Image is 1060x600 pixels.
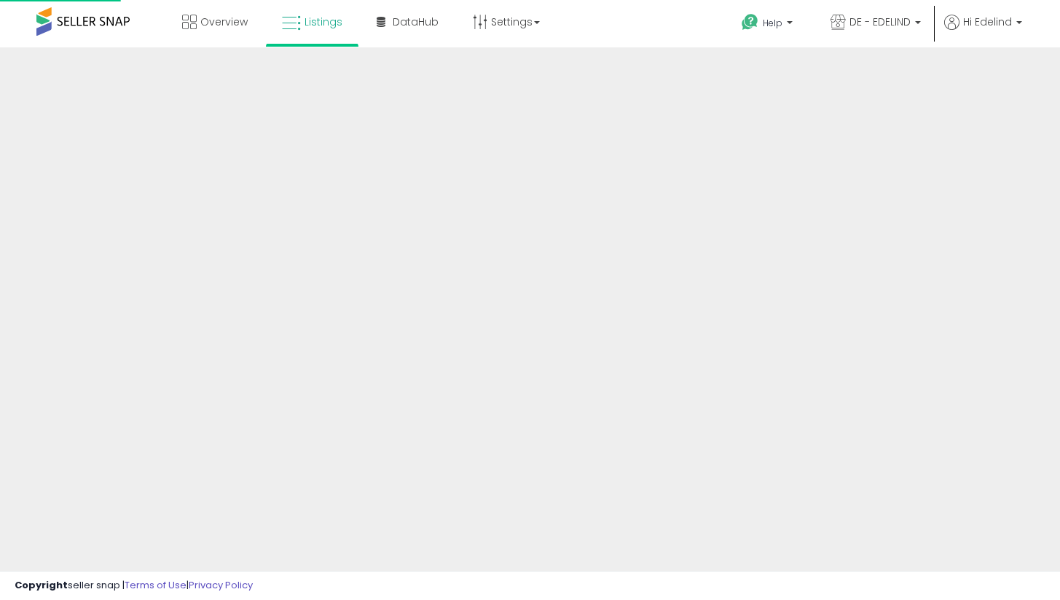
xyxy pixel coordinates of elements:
[849,15,911,29] span: DE - EDELIND
[393,15,439,29] span: DataHub
[189,578,253,592] a: Privacy Policy
[763,17,782,29] span: Help
[741,13,759,31] i: Get Help
[200,15,248,29] span: Overview
[944,15,1022,47] a: Hi Edelind
[305,15,342,29] span: Listings
[963,15,1012,29] span: Hi Edelind
[15,579,253,593] div: seller snap | |
[730,2,807,47] a: Help
[125,578,187,592] a: Terms of Use
[15,578,68,592] strong: Copyright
